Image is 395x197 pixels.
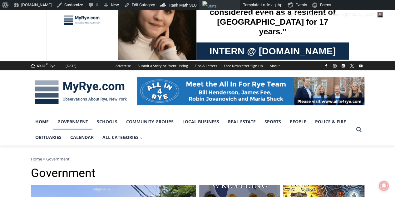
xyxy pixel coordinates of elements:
[178,114,224,130] a: Local Business
[49,63,55,69] div: Rye
[46,156,70,162] span: Government
[260,114,285,130] a: Sports
[2,64,61,88] span: Open Tues. - Sun. [PHONE_NUMBER]
[331,62,338,70] a: Instagram
[202,1,237,9] img: Views over 48 hours. Click for more Jetpack Stats.
[64,39,89,75] div: Located at [STREET_ADDRESS][PERSON_NAME]
[220,61,266,70] a: Free Newsletter Sign Up
[245,10,276,20] a: Turn on Custom Sidebars explain mode.
[98,130,147,145] button: Child menu of All Categories
[163,62,289,76] span: Intern @ [DOMAIN_NAME]
[31,156,42,162] a: Home
[291,12,375,17] span: [PERSON_NAME], Publisher of [DOMAIN_NAME]
[112,61,134,70] a: Advertise
[134,61,191,70] a: Submit a Story or Event Listing
[266,61,283,70] a: About
[357,62,364,70] a: YouTube
[276,10,385,20] a: Howdy,
[31,114,53,130] a: Home
[158,0,295,61] div: "I learned about the history of a place I’d honestly never considered even as a resident of [GEOG...
[122,114,178,130] a: Community Groups
[92,114,122,130] a: Schools
[112,61,283,70] nav: Secondary Navigation
[53,114,92,130] a: Government
[31,130,66,145] a: Obituaries
[260,2,282,7] span: index.php
[169,3,197,7] span: Rank Math SEO
[224,114,260,130] a: Real Estate
[66,63,77,69] div: [DATE]
[191,61,220,70] a: Tips & Letters
[0,63,63,78] a: Open Tues. - Sun. [PHONE_NUMBER]
[348,62,356,70] a: X
[339,62,347,70] a: Linkedin
[37,63,45,68] span: 69.33
[31,76,131,108] img: MyRye.com
[150,61,303,78] a: Intern @ [DOMAIN_NAME]
[31,156,364,162] nav: Breadcrumbs
[353,124,364,135] button: View Search Form
[31,114,353,145] nav: Primary Navigation
[31,166,364,180] h1: Government
[285,114,311,130] a: People
[311,114,350,130] a: Police & Fire
[46,62,47,66] span: F
[43,156,45,162] span: >
[322,62,330,70] a: Facebook
[137,77,364,105] img: All in for Rye
[66,130,98,145] a: Calendar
